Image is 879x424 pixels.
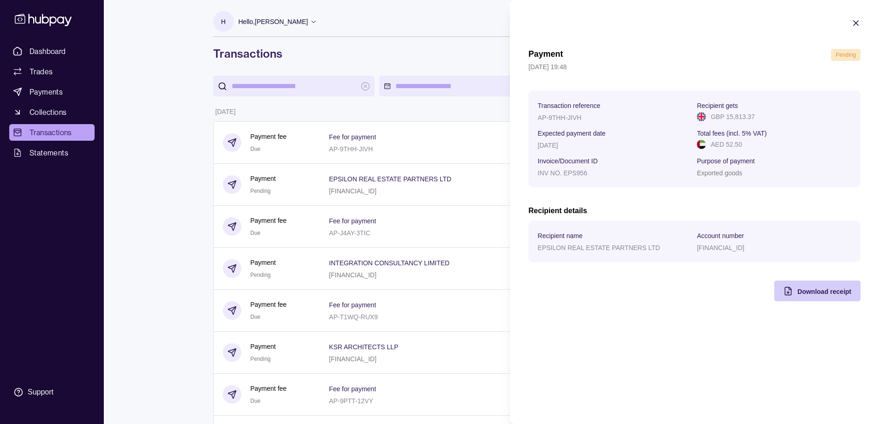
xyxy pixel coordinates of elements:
p: INV NO. EPS956 [538,169,587,177]
p: Purpose of payment [697,157,754,165]
p: GBP 15,813.37 [711,112,754,122]
span: Download receipt [797,288,851,295]
p: Invoice/Document ID [538,157,598,165]
h2: Recipient details [528,206,861,216]
p: Exported goods [697,169,742,177]
p: [FINANCIAL_ID] [697,244,744,251]
p: [DATE] 19:48 [528,62,861,72]
p: AP-9THH-JIVH [538,114,581,121]
h1: Payment [528,49,563,61]
p: Total fees (incl. 5% VAT) [697,130,766,137]
img: gb [697,112,706,121]
p: Transaction reference [538,102,600,109]
p: AED 52.50 [711,139,742,149]
p: [DATE] [538,142,558,149]
img: ae [697,140,706,149]
p: Expected payment date [538,130,605,137]
span: Pending [836,52,856,58]
p: Recipient name [538,232,582,239]
p: EPSILON REAL ESTATE PARTNERS LTD [538,244,660,251]
p: Recipient gets [697,102,738,109]
p: Account number [697,232,744,239]
button: Download receipt [774,281,861,301]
